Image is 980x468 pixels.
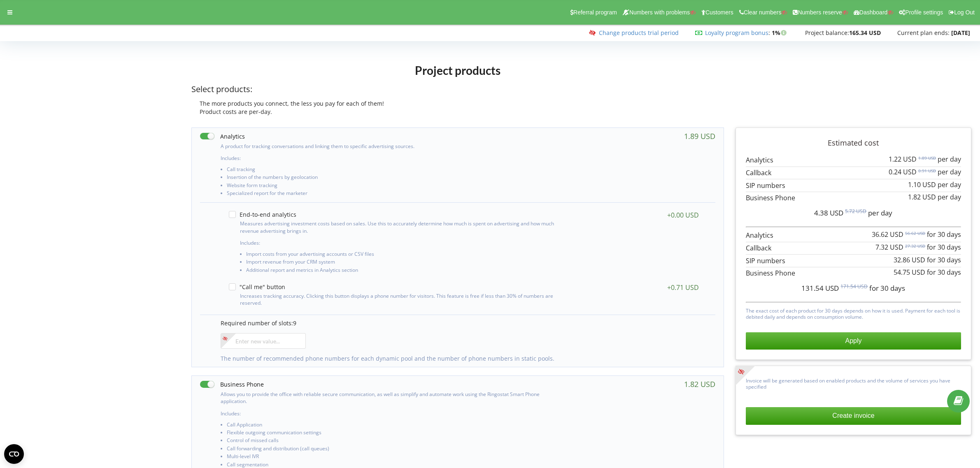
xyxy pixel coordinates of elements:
[200,132,245,141] label: Analytics
[798,9,842,16] span: Numbers reserve
[897,29,950,37] span: Current plan ends:
[227,174,561,182] li: Insertion of the numbers by geolocation
[667,211,699,219] div: +0.00 USD
[229,211,296,218] label: End-to-end analytics
[840,283,868,290] sup: 171.54 USD
[191,83,724,95] p: Select products:
[875,243,903,252] span: 7.32 USD
[246,251,558,259] li: Import costs from your advertising accounts or CSV files
[221,333,306,349] input: Enter new value...
[705,9,733,16] span: Customers
[705,29,768,37] a: Loyalty program bonus
[814,208,843,218] span: 4.38 USD
[221,155,561,162] p: Includes:
[918,155,936,161] sup: 1.89 USD
[927,230,961,239] span: for 30 days
[746,193,961,203] p: Business Phone
[872,230,903,239] span: 36.62 USD
[927,243,961,252] span: for 30 days
[221,410,561,417] p: Includes:
[746,231,961,240] p: Analytics
[4,444,24,464] button: Open CMP widget
[938,155,961,164] span: per day
[746,269,961,278] p: Business Phone
[894,255,925,264] span: 32.86 USD
[938,180,961,189] span: per day
[746,256,961,266] p: SIP numbers
[705,29,770,37] span: :
[246,267,558,275] li: Additional report and metrics in Analytics section
[746,181,961,190] p: SIP numbers
[849,29,881,37] strong: 165.34 USD
[859,9,888,16] span: Dashboard
[954,9,975,16] span: Log Out
[221,143,561,150] p: A product for tracking conversations and linking them to specific advertising sources.
[227,167,561,174] li: Call tracking
[801,283,839,293] span: 131.54 USD
[889,167,917,176] span: 0.24 USD
[951,29,970,37] strong: [DATE]
[191,63,724,78] h1: Project products
[293,319,296,327] span: 9
[240,239,558,246] p: Includes:
[746,138,961,148] p: Estimated cost
[889,155,917,164] span: 1.22 USD
[200,380,264,389] label: Business Phone
[746,155,961,165] p: Analytics
[746,407,961,424] button: Create invoice
[246,259,558,267] li: Import revenue from your CRM system
[227,438,561,445] li: Control of missed calls
[599,29,679,37] a: Change products trial period
[927,255,961,264] span: for 30 days
[227,454,561,461] li: Multi-level IVR
[938,167,961,176] span: per day
[908,192,936,202] span: 1.82 USD
[905,9,943,16] span: Profile settings
[905,243,925,249] sup: 27.32 USD
[227,190,561,198] li: Specialized report for the marketer
[227,183,561,190] li: Website form tracking
[746,243,961,253] p: Callback
[573,9,617,16] span: Referral program
[918,168,936,174] sup: 0.91 USD
[905,230,925,236] sup: 56.62 USD
[894,268,925,277] span: 54.75 USD
[746,306,961,320] p: The exact cost of each product for 30 days depends on how it is used. Payment for each tool is de...
[684,380,715,388] div: 1.82 USD
[868,208,892,218] span: per day
[805,29,849,37] span: Project balance:
[240,220,558,234] p: Measures advertising investment costs based on sales. Use this to accurately determine how much i...
[869,283,905,293] span: for 30 days
[629,9,690,16] span: Numbers with problems
[938,192,961,202] span: per day
[908,180,936,189] span: 1.10 USD
[746,332,961,350] button: Apply
[845,208,866,215] sup: 5.72 USD
[744,9,782,16] span: Clear numbers
[227,430,561,438] li: Flexible outgoing communication settings
[772,29,789,37] strong: 1%
[667,283,699,292] div: +0.71 USD
[221,319,707,327] p: Required number of slots:
[191,100,724,108] div: The more products you connect, the less you pay for each of them!
[684,132,715,140] div: 1.89 USD
[240,292,558,306] p: Increases tracking accuracy. Clicking this button displays a phone number for visitors. This feat...
[227,422,561,430] li: Call Application
[221,391,561,405] p: Allows you to provide the office with reliable secure communication, as well as simplify and auto...
[746,168,961,178] p: Callback
[746,376,961,390] p: Invoice will be generated based on enabled products and the volume of services you have specified
[221,354,707,363] p: The number of recommended phone numbers for each dynamic pool and the number of phone numbers in ...
[227,446,561,454] li: Call forwarding and distribution (call queues)
[927,268,961,277] span: for 30 days
[229,283,285,290] label: "Call me" button
[191,108,724,116] div: Product costs are per-day.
